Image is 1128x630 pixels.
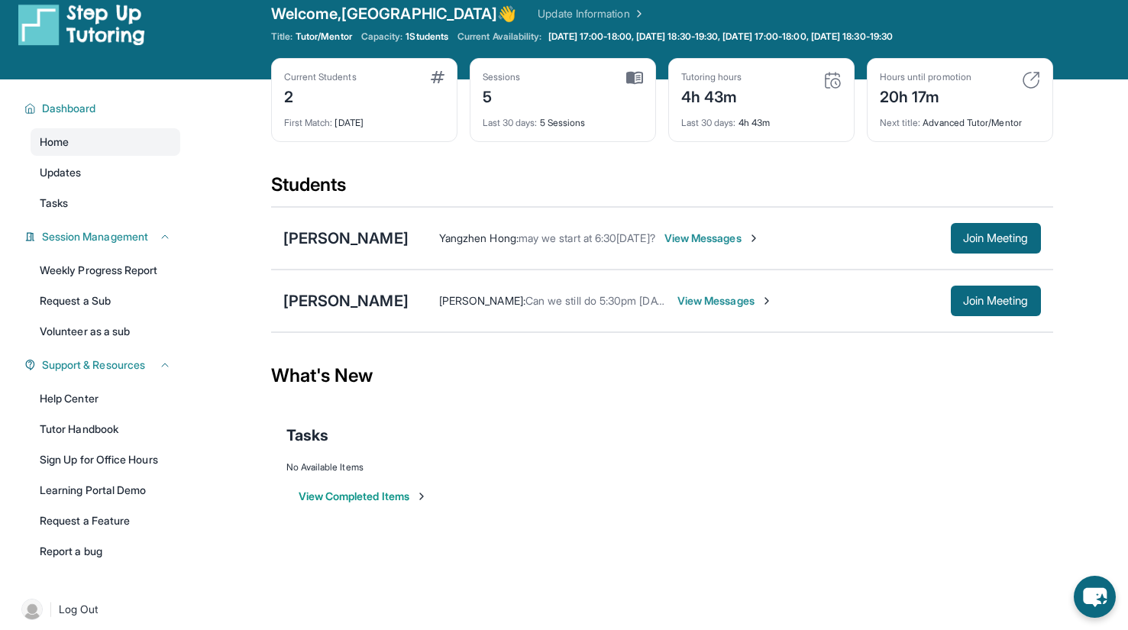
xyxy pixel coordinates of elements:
span: may we start at 6:30[DATE]? [519,231,655,244]
span: Home [40,134,69,150]
div: No Available Items [286,461,1038,473]
a: Volunteer as a sub [31,318,180,345]
div: 4h 43m [681,83,742,108]
img: card [626,71,643,85]
span: Log Out [59,602,99,617]
a: Report a bug [31,538,180,565]
div: What's New [271,342,1053,409]
button: Session Management [36,229,171,244]
span: Last 30 days : [483,117,538,128]
img: Chevron-Right [748,232,760,244]
button: Dashboard [36,101,171,116]
span: Welcome, [GEOGRAPHIC_DATA] 👋 [271,3,517,24]
span: Can we still do 5:30pm [DATE]? We can also do 6:00pm [525,294,796,307]
a: Updates [31,159,180,186]
a: Home [31,128,180,156]
div: Tutoring hours [681,71,742,83]
span: Title: [271,31,293,43]
a: Weekly Progress Report [31,257,180,284]
button: Support & Resources [36,357,171,373]
a: Sign Up for Office Hours [31,446,180,473]
span: Last 30 days : [681,117,736,128]
div: 5 Sessions [483,108,643,129]
a: [DATE] 17:00-18:00, [DATE] 18:30-19:30, [DATE] 17:00-18:00, [DATE] 18:30-19:30 [545,31,896,43]
span: Join Meeting [963,296,1029,305]
div: Sessions [483,71,521,83]
button: Join Meeting [951,286,1041,316]
span: [DATE] 17:00-18:00, [DATE] 18:30-19:30, [DATE] 17:00-18:00, [DATE] 18:30-19:30 [548,31,893,43]
a: Help Center [31,385,180,412]
div: 5 [483,83,521,108]
span: [PERSON_NAME] : [439,294,525,307]
img: user-img [21,599,43,620]
img: Chevron-Right [761,295,773,307]
span: Join Meeting [963,234,1029,243]
button: Join Meeting [951,223,1041,254]
span: Session Management [42,229,148,244]
a: Request a Feature [31,507,180,535]
img: logo [18,3,145,46]
span: Current Availability: [457,31,541,43]
a: Tasks [31,189,180,217]
div: [PERSON_NAME] [283,290,409,312]
span: First Match : [284,117,333,128]
span: Support & Resources [42,357,145,373]
div: [DATE] [284,108,444,129]
div: Current Students [284,71,357,83]
div: Advanced Tutor/Mentor [880,108,1040,129]
span: Tasks [40,195,68,211]
a: Update Information [538,6,645,21]
span: Yangzhen Hong : [439,231,519,244]
div: 20h 17m [880,83,971,108]
img: card [823,71,842,89]
span: Tasks [286,425,328,446]
div: 4h 43m [681,108,842,129]
span: Dashboard [42,101,96,116]
a: Tutor Handbook [31,415,180,443]
div: Hours until promotion [880,71,971,83]
img: card [431,71,444,83]
span: View Messages [664,231,760,246]
a: |Log Out [15,593,180,626]
div: Students [271,173,1053,206]
span: | [49,600,53,619]
a: Request a Sub [31,287,180,315]
a: Learning Portal Demo [31,477,180,504]
img: Chevron Right [630,6,645,21]
span: Next title : [880,117,921,128]
span: Tutor/Mentor [296,31,352,43]
div: 2 [284,83,357,108]
div: [PERSON_NAME] [283,228,409,249]
span: View Messages [677,293,773,309]
button: chat-button [1074,576,1116,618]
span: Capacity: [361,31,403,43]
img: card [1022,71,1040,89]
span: Updates [40,165,82,180]
button: View Completed Items [299,489,428,504]
span: 1 Students [406,31,448,43]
